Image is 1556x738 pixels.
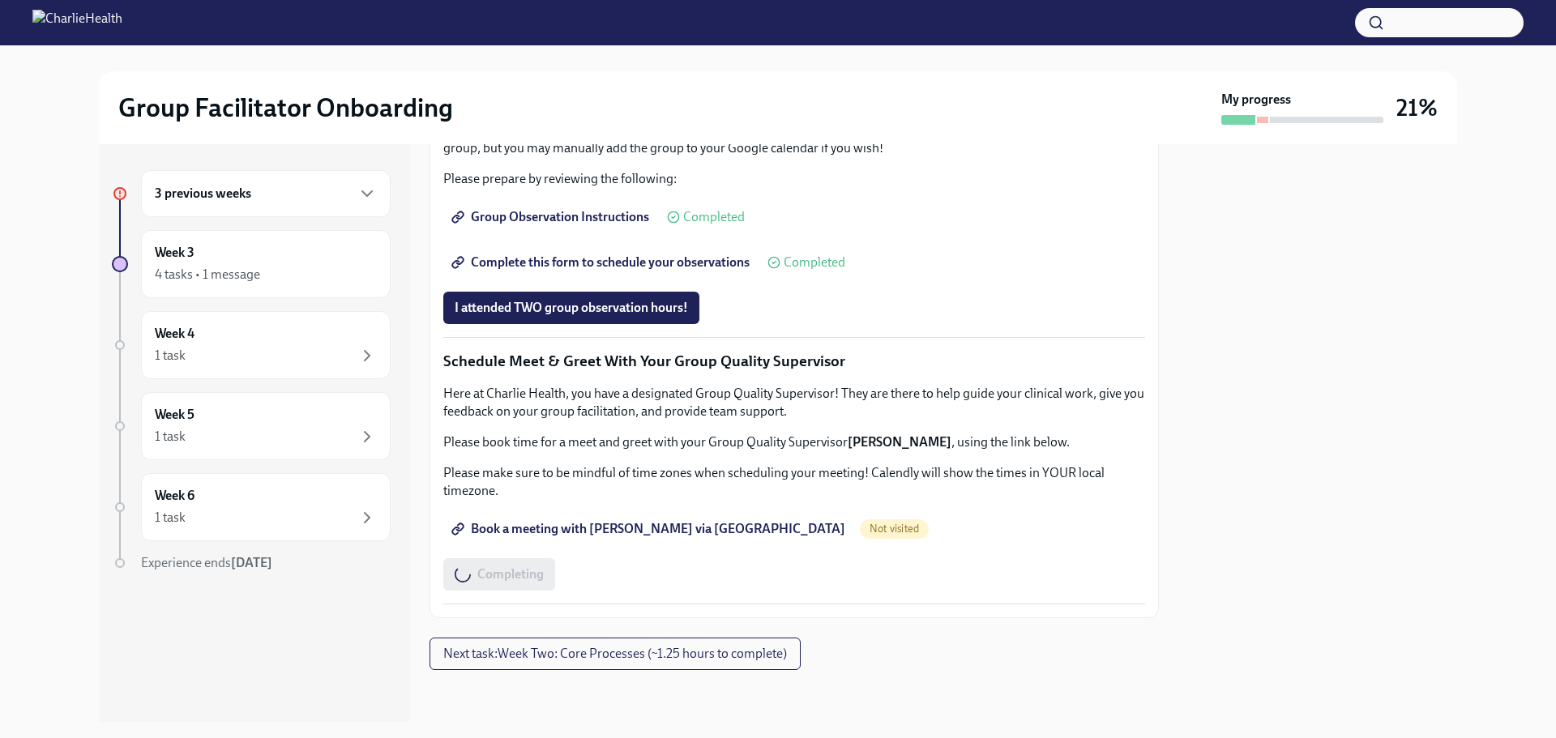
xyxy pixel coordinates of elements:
[443,464,1145,500] p: Please make sure to be mindful of time zones when scheduling your meeting! Calendly will show the...
[155,406,194,424] h6: Week 5
[155,428,186,446] div: 1 task
[118,92,453,124] h2: Group Facilitator Onboarding
[155,244,194,262] h6: Week 3
[430,638,801,670] button: Next task:Week Two: Core Processes (~1.25 hours to complete)
[155,266,260,284] div: 4 tasks • 1 message
[141,555,272,570] span: Experience ends
[455,254,750,271] span: Complete this form to schedule your observations
[1396,93,1438,122] h3: 21%
[443,292,699,324] button: I attended TWO group observation hours!
[443,170,1145,188] p: Please prepare by reviewing the following:
[683,211,745,224] span: Completed
[112,311,391,379] a: Week 41 task
[443,646,787,662] span: Next task : Week Two: Core Processes (~1.25 hours to complete)
[112,473,391,541] a: Week 61 task
[860,523,929,535] span: Not visited
[112,230,391,298] a: Week 34 tasks • 1 message
[155,185,251,203] h6: 3 previous weeks
[455,521,845,537] span: Book a meeting with [PERSON_NAME] via [GEOGRAPHIC_DATA]
[155,487,194,505] h6: Week 6
[443,201,660,233] a: Group Observation Instructions
[443,433,1145,451] p: Please book time for a meet and greet with your Group Quality Supervisor , using the link below.
[848,434,951,450] strong: [PERSON_NAME]
[155,509,186,527] div: 1 task
[155,347,186,365] div: 1 task
[443,246,761,279] a: Complete this form to schedule your observations
[155,325,194,343] h6: Week 4
[443,513,857,545] a: Book a meeting with [PERSON_NAME] via [GEOGRAPHIC_DATA]
[1221,91,1291,109] strong: My progress
[32,10,122,36] img: CharlieHealth
[443,385,1145,420] p: Here at Charlie Health, you have a designated Group Quality Supervisor! They are there to help gu...
[455,209,649,225] span: Group Observation Instructions
[112,392,391,460] a: Week 51 task
[141,170,391,217] div: 3 previous weeks
[455,300,688,316] span: I attended TWO group observation hours!
[784,256,845,269] span: Completed
[231,555,272,570] strong: [DATE]
[443,351,1145,372] p: Schedule Meet & Greet With Your Group Quality Supervisor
